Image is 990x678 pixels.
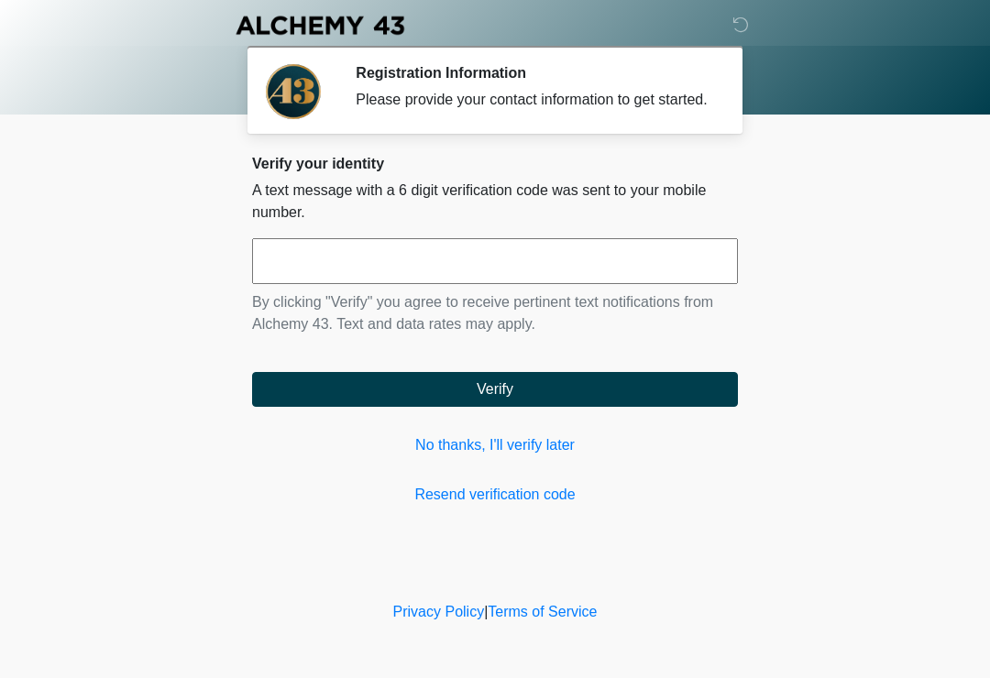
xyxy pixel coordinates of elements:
a: | [484,604,488,619]
p: A text message with a 6 digit verification code was sent to your mobile number. [252,180,738,224]
h2: Verify your identity [252,155,738,172]
h2: Registration Information [356,64,710,82]
a: Terms of Service [488,604,597,619]
div: Please provide your contact information to get started. [356,89,710,111]
a: Resend verification code [252,484,738,506]
img: Alchemy 43 Logo [234,14,406,37]
p: By clicking "Verify" you agree to receive pertinent text notifications from Alchemy 43. Text and ... [252,291,738,335]
a: No thanks, I'll verify later [252,434,738,456]
button: Verify [252,372,738,407]
a: Privacy Policy [393,604,485,619]
img: Agent Avatar [266,64,321,119]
